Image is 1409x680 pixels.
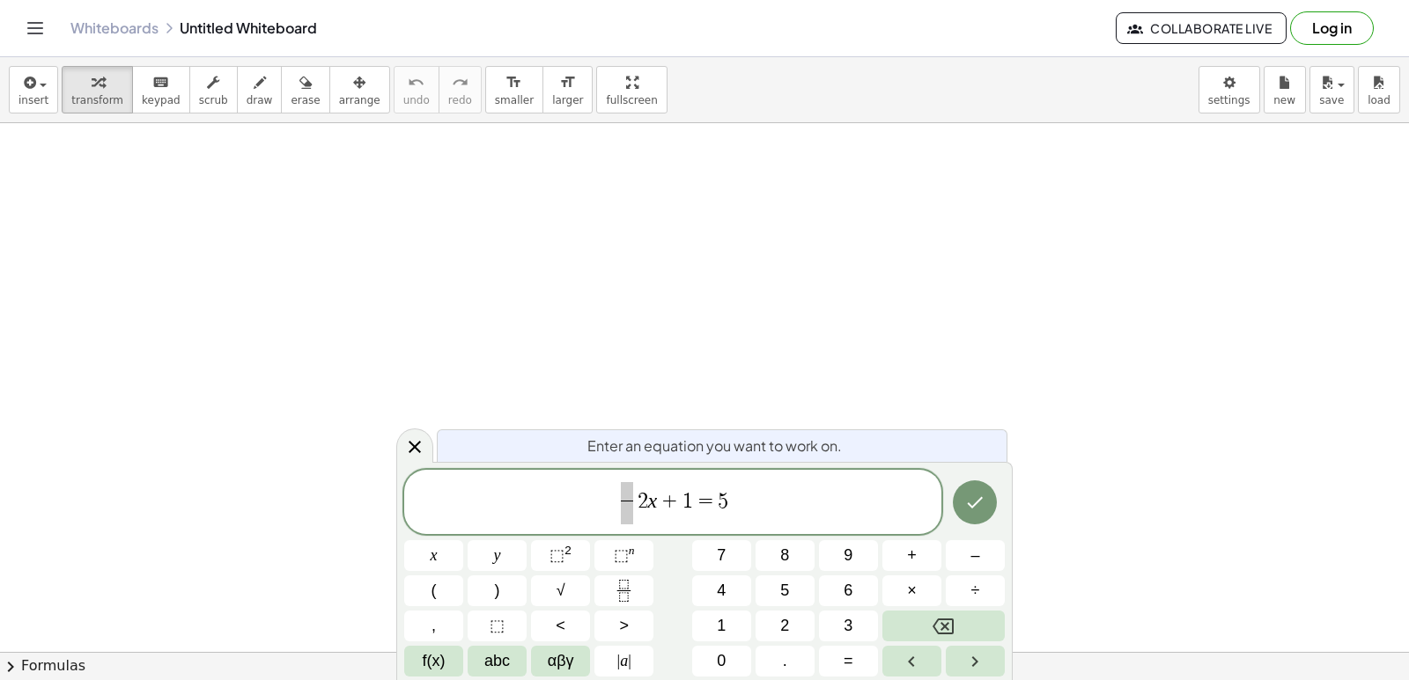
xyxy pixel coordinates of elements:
[756,611,815,641] button: 2
[548,649,574,673] span: αβγ
[693,490,719,511] span: =
[619,614,629,638] span: >
[468,611,527,641] button: Placeholder
[1264,66,1306,113] button: new
[692,646,751,676] button: 0
[614,546,629,564] span: ⬚
[70,19,159,37] a: Whiteboards
[718,490,728,511] span: 5
[756,646,815,676] button: .
[394,66,439,113] button: undoundo
[594,646,653,676] button: Absolute value
[531,540,590,571] button: Squared
[971,579,980,603] span: ÷
[946,646,1005,676] button: Right arrow
[882,575,941,606] button: Times
[1116,12,1287,44] button: Collaborate Live
[717,614,726,638] span: 1
[756,575,815,606] button: 5
[780,544,789,567] span: 8
[490,614,505,638] span: ⬚
[1319,94,1344,106] span: save
[448,94,472,106] span: redo
[844,649,853,673] span: =
[291,94,320,106] span: erase
[606,94,657,106] span: fullscreen
[692,575,751,606] button: 4
[682,490,693,511] span: 1
[468,646,527,676] button: Alphabet
[468,540,527,571] button: y
[552,94,583,106] span: larger
[403,94,430,106] span: undo
[404,575,463,606] button: (
[132,66,190,113] button: keyboardkeypad
[62,66,133,113] button: transform
[692,540,751,571] button: 7
[844,614,852,638] span: 3
[617,649,631,673] span: a
[71,94,123,106] span: transform
[594,611,653,641] button: Greater than
[953,480,997,524] button: Done
[550,546,564,564] span: ⬚
[692,611,751,641] button: 1
[556,614,565,638] span: <
[594,540,653,571] button: Superscript
[18,94,48,106] span: insert
[638,490,648,511] span: 2
[648,488,658,511] var: x
[531,611,590,641] button: Less than
[329,66,390,113] button: arrange
[629,544,635,557] sup: n
[587,435,842,457] span: Enter an equation you want to work on.
[819,646,878,676] button: Equals
[431,544,438,567] span: x
[780,614,789,638] span: 2
[882,540,941,571] button: Plus
[617,652,621,669] span: |
[432,614,436,638] span: ,
[484,649,510,673] span: abc
[404,540,463,571] button: x
[946,540,1005,571] button: Minus
[907,544,917,567] span: +
[882,646,941,676] button: Left arrow
[189,66,238,113] button: scrub
[970,544,979,567] span: –
[199,94,228,106] span: scrub
[531,575,590,606] button: Square root
[628,652,631,669] span: |
[542,66,593,113] button: format_sizelarger
[494,544,501,567] span: y
[594,575,653,606] button: Fraction
[21,14,49,42] button: Toggle navigation
[596,66,667,113] button: fullscreen
[452,72,468,93] i: redo
[485,66,543,113] button: format_sizesmaller
[468,575,527,606] button: )
[717,579,726,603] span: 4
[152,72,169,93] i: keyboard
[1131,20,1272,36] span: Collaborate Live
[559,72,576,93] i: format_size
[1290,11,1374,45] button: Log in
[505,72,522,93] i: format_size
[1273,94,1295,106] span: new
[9,66,58,113] button: insert
[1199,66,1260,113] button: settings
[819,611,878,641] button: 3
[408,72,424,93] i: undo
[557,579,565,603] span: √
[142,94,181,106] span: keypad
[1368,94,1391,106] span: load
[907,579,917,603] span: ×
[717,544,726,567] span: 7
[844,544,852,567] span: 9
[432,579,437,603] span: (
[237,66,283,113] button: draw
[247,94,273,106] span: draw
[495,579,500,603] span: )
[819,540,878,571] button: 9
[339,94,380,106] span: arrange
